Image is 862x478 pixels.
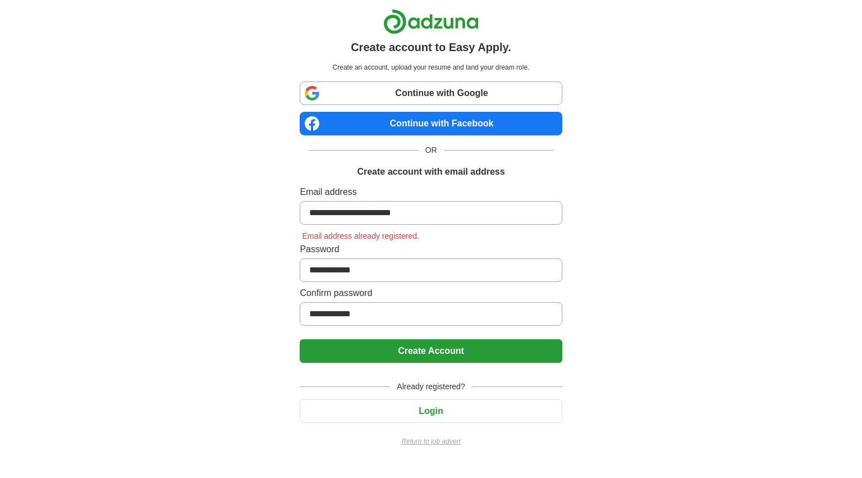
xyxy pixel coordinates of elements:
[300,406,562,416] a: Login
[390,381,471,393] span: Already registered?
[383,9,479,34] img: Adzuna logo
[419,144,444,156] span: OR
[300,286,562,300] label: Confirm password
[300,112,562,135] a: Continue with Facebook
[300,231,421,240] span: Email address already registered.
[300,436,562,447] a: Return to job advert
[300,81,562,105] a: Continue with Google
[300,185,562,199] label: Email address
[351,39,511,56] h1: Create account to Easy Apply.
[300,243,562,256] label: Password
[300,399,562,423] button: Login
[357,165,505,179] h1: Create account with email address
[300,339,562,363] button: Create Account
[302,62,560,72] p: Create an account, upload your resume and land your dream role.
